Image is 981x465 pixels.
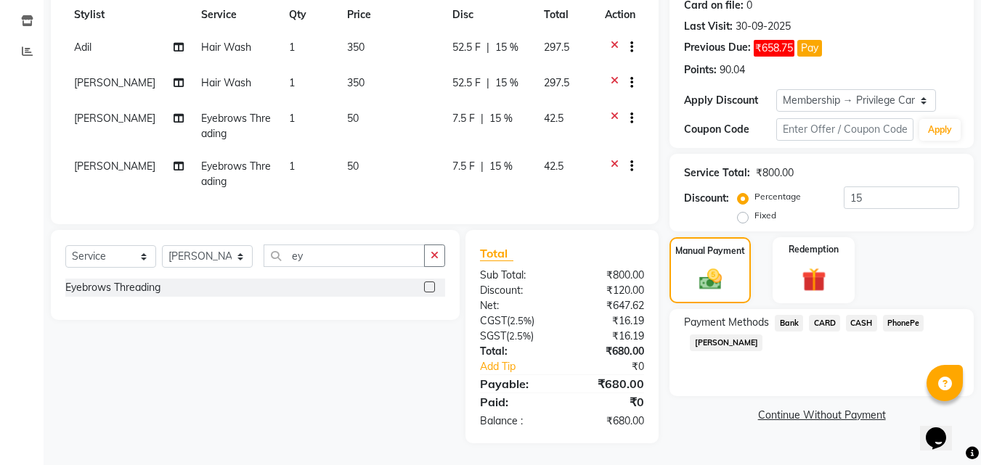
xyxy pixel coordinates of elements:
[736,19,791,34] div: 30-09-2025
[289,160,295,173] span: 1
[480,246,513,261] span: Total
[510,315,532,326] span: 2.5%
[469,344,562,359] div: Total:
[544,112,563,125] span: 42.5
[289,76,295,89] span: 1
[74,112,155,125] span: [PERSON_NAME]
[201,112,271,140] span: Eyebrows Threading
[684,19,733,34] div: Last Visit:
[74,41,91,54] span: Adil
[754,40,794,57] span: ₹658.75
[469,283,562,298] div: Discount:
[794,265,834,295] img: _gift.svg
[672,408,971,423] a: Continue Without Payment
[562,413,655,429] div: ₹680.00
[347,41,365,54] span: 350
[544,41,569,54] span: 297.5
[201,76,251,89] span: Hair Wash
[684,191,729,206] div: Discount:
[562,344,655,359] div: ₹680.00
[883,315,924,332] span: PhonePe
[756,165,794,181] div: ₹800.00
[264,244,425,267] input: Search or Scan
[452,40,481,55] span: 52.5 F
[481,111,484,126] span: |
[74,76,155,89] span: [PERSON_NAME]
[684,40,751,57] div: Previous Due:
[74,160,155,173] span: [PERSON_NAME]
[452,75,481,91] span: 52.5 F
[846,315,877,332] span: CASH
[684,62,717,78] div: Points:
[289,112,295,125] span: 1
[754,190,801,203] label: Percentage
[469,298,562,313] div: Net:
[544,76,569,89] span: 297.5
[578,359,656,374] div: ₹0
[690,334,762,351] span: [PERSON_NAME]
[809,315,840,332] span: CARD
[469,393,562,411] div: Paid:
[919,119,961,141] button: Apply
[684,315,769,330] span: Payment Methods
[562,283,655,298] div: ₹120.00
[469,268,562,283] div: Sub Total:
[489,159,513,174] span: 15 %
[562,393,655,411] div: ₹0
[562,313,655,329] div: ₹16.19
[562,375,655,392] div: ₹680.00
[684,93,776,108] div: Apply Discount
[775,315,803,332] span: Bank
[797,40,822,57] button: Pay
[347,160,359,173] span: 50
[920,407,966,450] iframe: chat widget
[675,244,745,258] label: Manual Payment
[469,359,577,374] a: Add Tip
[452,159,475,174] span: 7.5 F
[469,329,562,344] div: ( )
[692,266,729,292] img: _cash.svg
[509,330,531,342] span: 2.5%
[469,375,562,392] div: Payable:
[65,280,160,295] div: Eyebrows Threading
[684,165,750,181] div: Service Total:
[487,75,489,91] span: |
[754,209,776,222] label: Fixed
[469,313,562,329] div: ( )
[289,41,295,54] span: 1
[544,160,563,173] span: 42.5
[469,413,562,429] div: Balance :
[489,111,513,126] span: 15 %
[789,243,839,256] label: Redemption
[480,329,506,342] span: SGST
[480,314,507,327] span: CGST
[452,111,475,126] span: 7.5 F
[487,40,489,55] span: |
[495,75,518,91] span: 15 %
[562,268,655,283] div: ₹800.00
[684,122,776,137] div: Coupon Code
[562,329,655,344] div: ₹16.19
[776,118,913,141] input: Enter Offer / Coupon Code
[495,40,518,55] span: 15 %
[481,159,484,174] span: |
[347,112,359,125] span: 50
[201,41,251,54] span: Hair Wash
[347,76,365,89] span: 350
[201,160,271,188] span: Eyebrows Threading
[562,298,655,313] div: ₹647.62
[720,62,745,78] div: 90.04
